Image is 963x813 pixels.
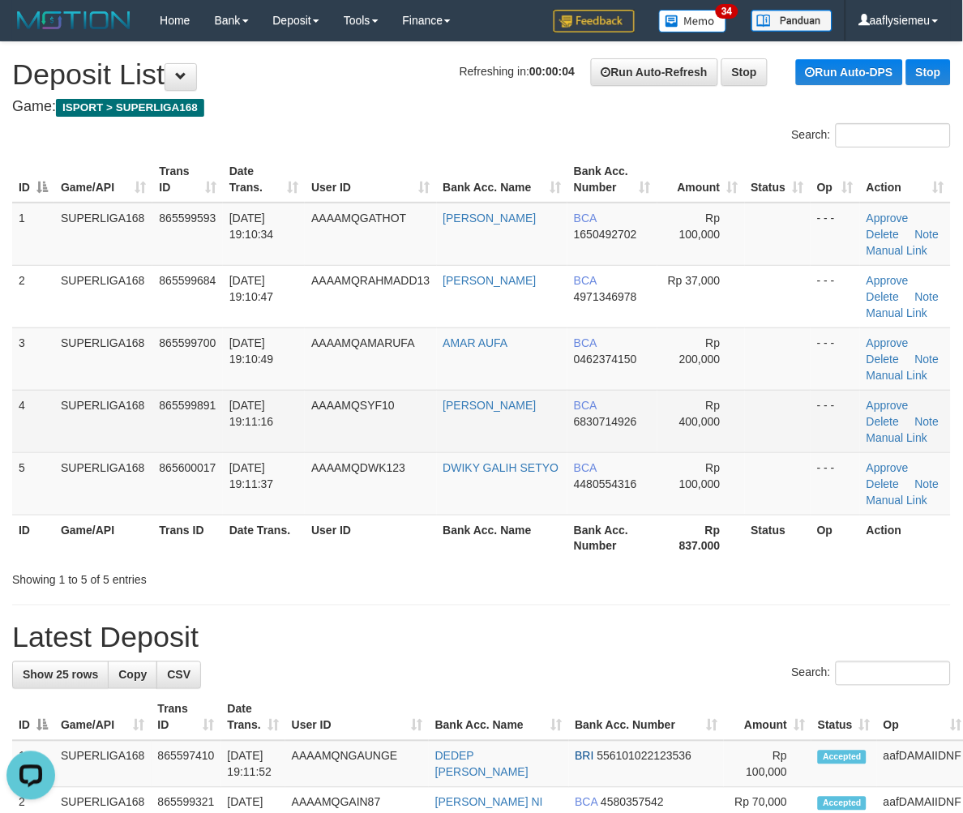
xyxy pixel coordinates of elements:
span: Rp 100,000 [679,212,721,241]
label: Search: [792,661,951,686]
span: ISPORT > SUPERLIGA168 [56,99,204,117]
th: Status [745,515,811,561]
td: - - - [811,390,860,452]
span: AAAAMQGATHOT [311,212,406,225]
span: Accepted [818,751,867,764]
th: ID [12,515,54,561]
th: Amount: activate to sort column ascending [657,156,745,203]
th: Op: activate to sort column ascending [811,156,860,203]
span: AAAAMQAMARUFA [311,336,415,349]
span: BCA [574,399,597,412]
span: [DATE] 19:11:37 [229,461,274,490]
span: [DATE] 19:10:34 [229,212,274,241]
th: Bank Acc. Number: activate to sort column ascending [567,156,657,203]
span: [DATE] 19:10:49 [229,336,274,366]
th: Date Trans. [223,515,305,561]
span: AAAAMQSYF10 [311,399,395,412]
a: Manual Link [867,431,928,444]
input: Search: [836,123,951,148]
a: [PERSON_NAME] [443,212,537,225]
td: Rp 100,000 [724,741,811,788]
a: Manual Link [867,494,928,507]
span: Show 25 rows [23,669,98,682]
span: CSV [167,669,190,682]
a: Approve [867,336,909,349]
td: 1 [12,203,54,266]
th: Bank Acc. Name: activate to sort column ascending [429,695,569,741]
span: BCA [574,274,597,287]
h1: Deposit List [12,58,951,91]
span: Copy 1650492702 to clipboard [574,228,637,241]
span: 34 [716,4,738,19]
span: 865600017 [159,461,216,474]
a: DWIKY GALIH SETYO [443,461,559,474]
a: CSV [156,661,201,689]
div: Showing 1 to 5 of 5 entries [12,566,389,588]
span: Copy [118,669,147,682]
span: AAAAMQDWK123 [311,461,405,474]
td: SUPERLIGA168 [54,203,152,266]
a: Note [915,415,939,428]
span: Rp 200,000 [679,336,721,366]
th: Bank Acc. Number: activate to sort column ascending [569,695,725,741]
th: User ID [305,515,436,561]
a: Delete [867,415,899,428]
img: Feedback.jpg [554,10,635,32]
th: Bank Acc. Number [567,515,657,561]
a: Run Auto-Refresh [591,58,718,86]
th: Status: activate to sort column ascending [745,156,811,203]
a: Delete [867,290,899,303]
a: DEDEP [PERSON_NAME] [435,750,529,779]
strong: 00:00:04 [529,65,575,78]
a: Approve [867,274,909,287]
a: Stop [906,59,951,85]
th: Op [811,515,860,561]
span: Rp 100,000 [679,461,721,490]
th: User ID: activate to sort column ascending [305,156,436,203]
span: Copy 4480554316 to clipboard [574,477,637,490]
a: Delete [867,228,899,241]
a: Manual Link [867,369,928,382]
label: Search: [792,123,951,148]
a: Delete [867,477,899,490]
td: SUPERLIGA168 [54,390,152,452]
h1: Latest Deposit [12,622,951,654]
td: [DATE] 19:11:52 [221,741,285,788]
span: Rp 400,000 [679,399,721,428]
span: Copy 556101022123536 to clipboard [597,750,692,763]
span: BCA [574,461,597,474]
a: Approve [867,399,909,412]
a: Approve [867,212,909,225]
td: 1 [12,741,54,788]
a: Note [915,477,939,490]
a: [PERSON_NAME] NI [435,796,543,809]
a: [PERSON_NAME] [443,399,537,412]
th: Action [860,515,951,561]
img: panduan.png [751,10,832,32]
th: Game/API: activate to sort column ascending [54,156,152,203]
img: MOTION_logo.png [12,8,135,32]
td: 865597410 [152,741,221,788]
td: SUPERLIGA168 [54,452,152,515]
th: Rp 837.000 [657,515,745,561]
td: 4 [12,390,54,452]
span: Copy 6830714926 to clipboard [574,415,637,428]
span: BCA [576,796,598,809]
td: 3 [12,327,54,390]
a: Run Auto-DPS [796,59,903,85]
a: Note [915,228,939,241]
th: Status: activate to sort column ascending [811,695,877,741]
a: Copy [108,661,157,689]
th: Trans ID: activate to sort column ascending [152,695,221,741]
span: 865599593 [159,212,216,225]
td: - - - [811,452,860,515]
span: [DATE] 19:10:47 [229,274,274,303]
th: Amount: activate to sort column ascending [724,695,811,741]
a: [PERSON_NAME] [443,274,537,287]
th: Game/API: activate to sort column ascending [54,695,152,741]
span: Rp 37,000 [668,274,721,287]
img: Button%20Memo.svg [659,10,727,32]
a: Delete [867,353,899,366]
span: Copy 4971346978 to clipboard [574,290,637,303]
th: Action: activate to sort column ascending [860,156,951,203]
